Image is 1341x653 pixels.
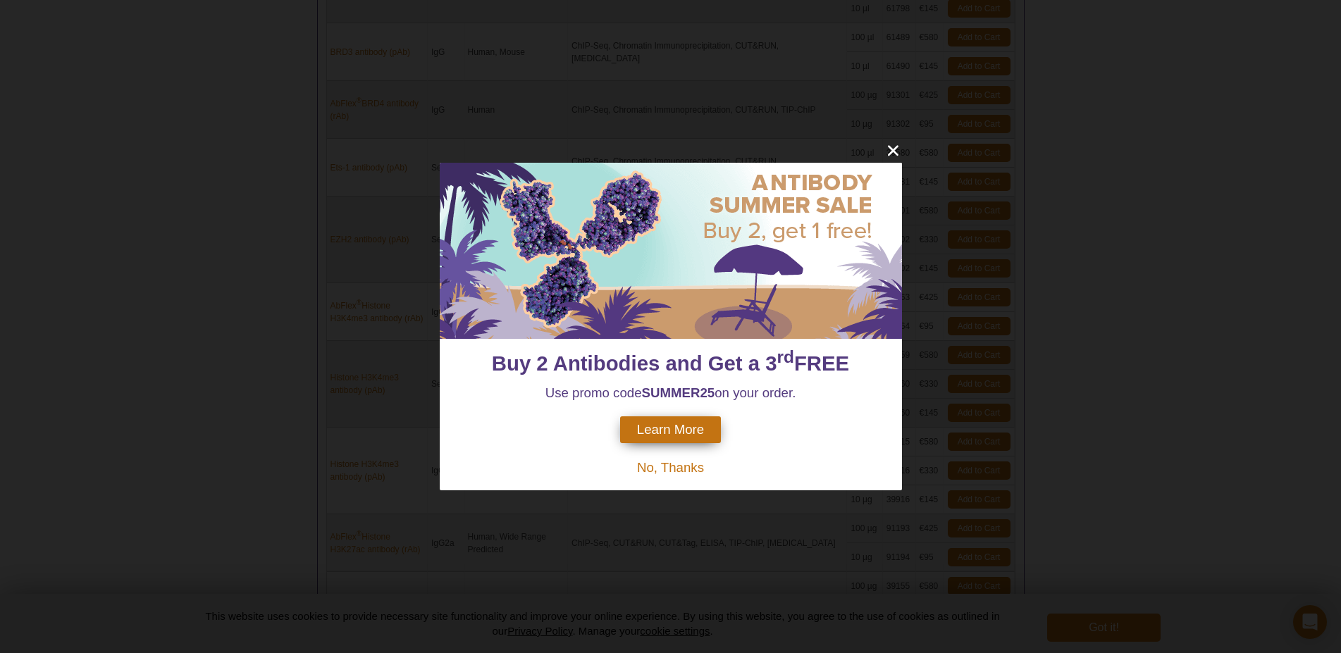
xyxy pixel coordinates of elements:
[642,385,715,400] strong: SUMMER25
[637,460,704,475] span: No, Thanks
[637,422,704,437] span: Learn More
[777,348,794,367] sup: rd
[492,352,849,375] span: Buy 2 Antibodies and Get a 3 FREE
[545,385,796,400] span: Use promo code on your order.
[884,142,902,159] button: close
